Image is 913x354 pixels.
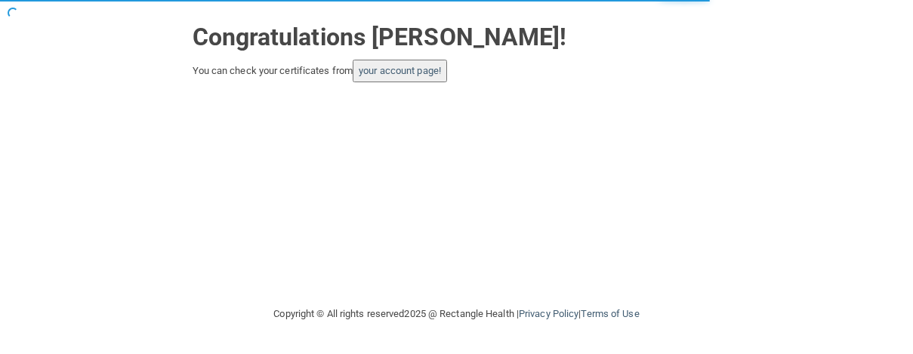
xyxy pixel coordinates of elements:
[353,60,447,82] button: your account page!
[181,290,733,338] div: Copyright © All rights reserved 2025 @ Rectangle Health | |
[359,65,441,76] a: your account page!
[193,23,567,51] strong: Congratulations [PERSON_NAME]!
[193,60,721,82] div: You can check your certificates from
[519,308,578,319] a: Privacy Policy
[581,308,639,319] a: Terms of Use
